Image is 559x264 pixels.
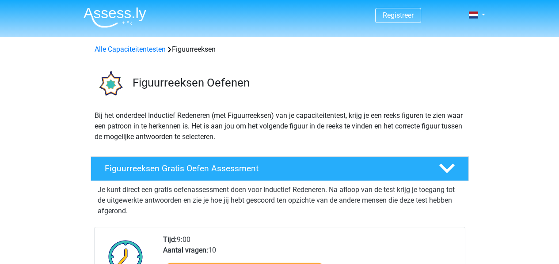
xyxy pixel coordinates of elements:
[163,235,177,244] b: Tijd:
[383,11,414,19] a: Registreer
[87,156,472,181] a: Figuurreeksen Gratis Oefen Assessment
[91,65,129,103] img: figuurreeksen
[105,163,425,173] h4: Figuurreeksen Gratis Oefen Assessment
[91,44,468,55] div: Figuurreeksen
[163,246,208,254] b: Aantal vragen:
[84,7,146,28] img: Assessly
[133,76,462,90] h3: Figuurreeksen Oefenen
[98,185,462,216] p: Je kunt direct een gratis oefenassessment doen voor Inductief Redeneren. Na afloop van de test kr...
[95,110,465,142] p: Bij het onderdeel Inductief Redeneren (met Figuurreeksen) van je capaciteitentest, krijg je een r...
[95,45,166,53] a: Alle Capaciteitentesten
